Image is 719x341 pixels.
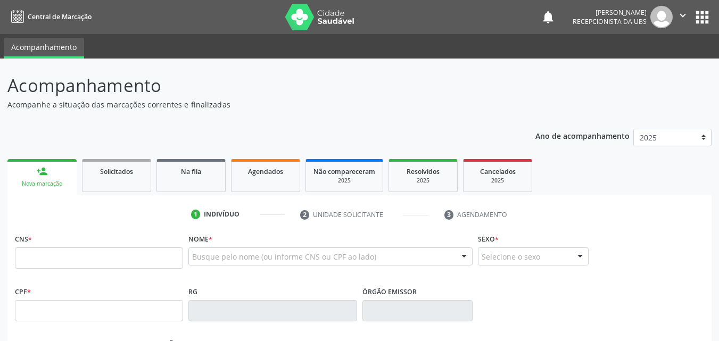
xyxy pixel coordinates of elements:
[36,165,48,177] div: person_add
[7,99,500,110] p: Acompanhe a situação das marcações correntes e finalizadas
[7,72,500,99] p: Acompanhamento
[650,6,673,28] img: img
[181,167,201,176] span: Na fila
[7,8,92,26] a: Central de Marcação
[673,6,693,28] button: 
[407,167,440,176] span: Resolvidos
[535,129,630,142] p: Ano de acompanhamento
[396,177,450,185] div: 2025
[313,177,375,185] div: 2025
[362,284,417,300] label: Órgão emissor
[478,231,499,247] label: Sexo
[677,10,689,21] i: 
[573,17,647,26] span: Recepcionista da UBS
[4,38,84,59] a: Acompanhamento
[482,251,540,262] span: Selecione o sexo
[28,12,92,21] span: Central de Marcação
[313,167,375,176] span: Não compareceram
[100,167,133,176] span: Solicitados
[192,251,376,262] span: Busque pelo nome (ou informe CNS ou CPF ao lado)
[480,167,516,176] span: Cancelados
[573,8,647,17] div: [PERSON_NAME]
[15,231,32,247] label: CNS
[188,231,212,247] label: Nome
[15,284,31,300] label: CPF
[188,284,197,300] label: RG
[15,180,69,188] div: Nova marcação
[248,167,283,176] span: Agendados
[693,8,712,27] button: apps
[204,210,239,219] div: Indivíduo
[541,10,556,24] button: notifications
[191,210,201,219] div: 1
[471,177,524,185] div: 2025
